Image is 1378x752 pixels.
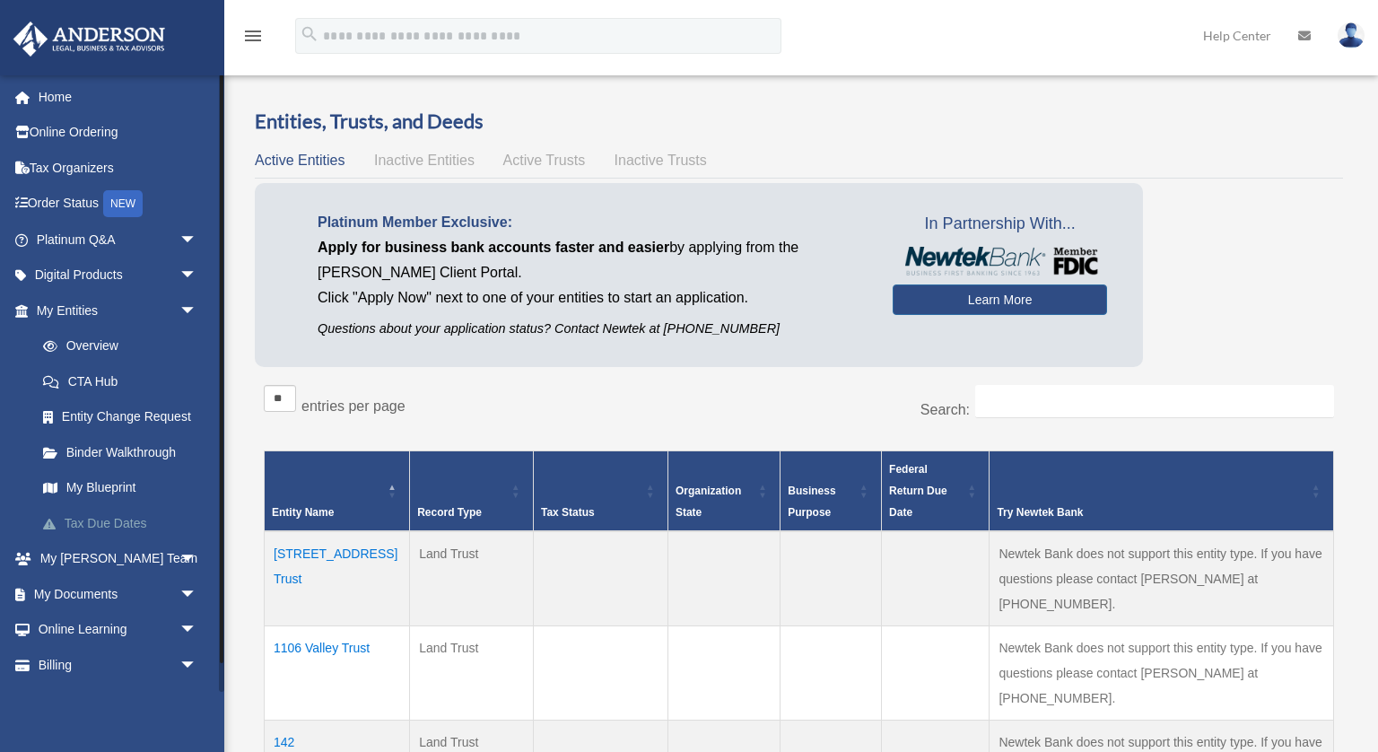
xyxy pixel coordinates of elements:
[990,626,1334,721] td: Newtek Bank does not support this entity type. If you have questions please contact [PERSON_NAME]...
[272,506,334,519] span: Entity Name
[265,626,410,721] td: 1106 Valley Trust
[541,506,595,519] span: Tax Status
[667,451,780,532] th: Organization State: Activate to sort
[255,108,1343,136] h3: Entities, Trusts, and Deeds
[503,153,586,168] span: Active Trusts
[13,576,224,612] a: My Documentsarrow_drop_down
[103,190,143,217] div: NEW
[615,153,707,168] span: Inactive Trusts
[13,222,224,258] a: Platinum Q&Aarrow_drop_down
[13,115,224,151] a: Online Ordering
[417,506,482,519] span: Record Type
[25,363,224,399] a: CTA Hub
[893,210,1107,239] span: In Partnership With...
[318,210,866,235] p: Platinum Member Exclusive:
[25,328,215,364] a: Overview
[255,153,344,168] span: Active Entities
[13,541,224,577] a: My [PERSON_NAME] Teamarrow_drop_down
[13,647,224,683] a: Billingarrow_drop_down
[13,186,224,223] a: Order StatusNEW
[301,398,406,414] label: entries per page
[179,222,215,258] span: arrow_drop_down
[889,463,947,519] span: Federal Return Due Date
[788,485,835,519] span: Business Purpose
[318,235,866,285] p: by applying from the [PERSON_NAME] Client Portal.
[318,240,669,255] span: Apply for business bank accounts faster and easier
[265,451,410,532] th: Entity Name: Activate to invert sorting
[410,626,534,721] td: Land Trust
[179,576,215,613] span: arrow_drop_down
[1338,22,1365,48] img: User Pic
[410,451,534,532] th: Record Type: Activate to sort
[882,451,990,532] th: Federal Return Due Date: Activate to sort
[13,258,224,293] a: Digital Productsarrow_drop_down
[893,284,1107,315] a: Learn More
[990,531,1334,626] td: Newtek Bank does not support this entity type. If you have questions please contact [PERSON_NAME]...
[300,24,319,44] i: search
[13,150,224,186] a: Tax Organizers
[920,402,970,417] label: Search:
[179,258,215,294] span: arrow_drop_down
[25,434,224,470] a: Binder Walkthrough
[242,25,264,47] i: menu
[990,451,1334,532] th: Try Newtek Bank : Activate to sort
[13,79,224,115] a: Home
[265,531,410,626] td: [STREET_ADDRESS] Trust
[902,247,1098,275] img: NewtekBankLogoSM.png
[318,285,866,310] p: Click "Apply Now" next to one of your entities to start an application.
[410,531,534,626] td: Land Trust
[25,470,224,506] a: My Blueprint
[13,293,224,328] a: My Entitiesarrow_drop_down
[533,451,667,532] th: Tax Status: Activate to sort
[318,318,866,340] p: Questions about your application status? Contact Newtek at [PHONE_NUMBER]
[997,502,1306,523] div: Try Newtek Bank
[25,399,224,435] a: Entity Change Request
[781,451,882,532] th: Business Purpose: Activate to sort
[13,612,224,648] a: Online Learningarrow_drop_down
[242,31,264,47] a: menu
[13,683,224,719] a: Events Calendar
[676,485,741,519] span: Organization State
[179,612,215,649] span: arrow_drop_down
[374,153,475,168] span: Inactive Entities
[8,22,170,57] img: Anderson Advisors Platinum Portal
[179,647,215,684] span: arrow_drop_down
[25,505,224,541] a: Tax Due Dates
[179,293,215,329] span: arrow_drop_down
[179,541,215,578] span: arrow_drop_down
